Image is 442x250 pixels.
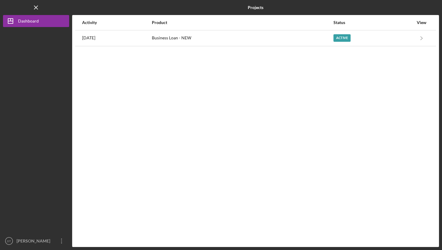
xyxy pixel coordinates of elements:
[3,235,69,247] button: DT[PERSON_NAME]
[7,239,11,243] text: DT
[15,235,54,248] div: [PERSON_NAME]
[82,35,95,40] time: 2025-09-17 19:32
[333,20,413,25] div: Status
[18,15,39,29] div: Dashboard
[152,20,333,25] div: Product
[82,20,151,25] div: Activity
[333,34,351,42] div: Active
[414,20,429,25] div: View
[3,15,69,27] button: Dashboard
[152,31,333,46] div: Business Loan - NEW
[248,5,263,10] b: Projects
